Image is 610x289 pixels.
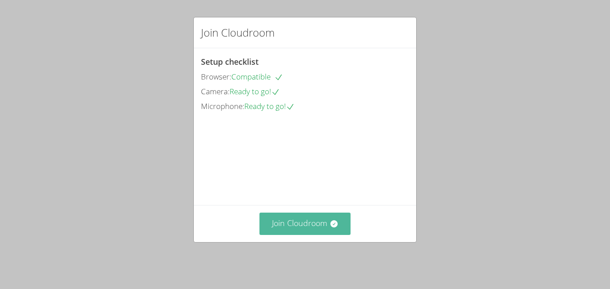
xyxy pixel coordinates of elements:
span: Setup checklist [201,56,259,67]
span: Compatible [231,71,283,82]
span: Browser: [201,71,231,82]
span: Microphone: [201,101,244,111]
span: Camera: [201,86,230,96]
h2: Join Cloudroom [201,25,275,41]
span: Ready to go! [230,86,280,96]
button: Join Cloudroom [259,213,351,235]
span: Ready to go! [244,101,295,111]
